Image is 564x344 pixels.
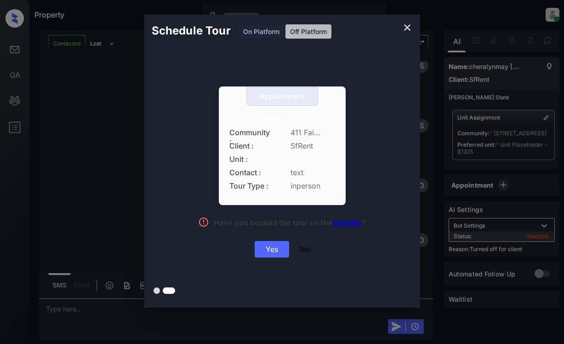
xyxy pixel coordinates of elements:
span: SfRent [291,142,335,150]
div: Appointment [247,92,318,101]
div: Have you booked the tour on the ? [214,218,366,229]
button: close [398,18,416,37]
div: No [300,245,310,254]
div: Yes [255,241,289,258]
span: inperson [291,182,335,190]
h2: Schedule Tour [144,15,238,47]
span: Unit : [229,155,271,164]
span: text [291,168,335,177]
span: Client : [229,142,271,150]
span: 411 Fai... [291,128,335,137]
div: 5:00 pm,[DATE] [229,115,335,124]
span: Tour Type : [229,182,271,190]
span: Community : [229,128,271,137]
span: Contact : [229,168,271,177]
a: website [333,218,362,227]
